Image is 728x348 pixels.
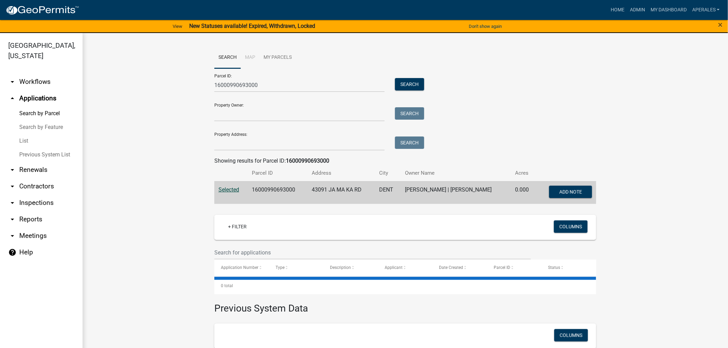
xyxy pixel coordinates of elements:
td: 16000990693000 [248,181,308,204]
strong: 16000990693000 [286,157,329,164]
span: Add Note [559,189,582,194]
span: Application Number [221,265,258,270]
span: Date Created [439,265,463,270]
span: Parcel ID [494,265,510,270]
th: Parcel ID [248,165,308,181]
i: arrow_drop_down [8,232,17,240]
button: Columns [554,329,588,341]
button: Search [395,107,424,120]
datatable-header-cell: Type [269,260,324,276]
i: arrow_drop_down [8,166,17,174]
i: arrow_drop_down [8,182,17,191]
span: × [718,20,723,30]
a: Admin [627,3,648,17]
a: + Filter [223,220,252,233]
button: Add Note [549,186,592,198]
a: My Dashboard [648,3,689,17]
span: Applicant [385,265,403,270]
datatable-header-cell: Status [542,260,596,276]
button: Columns [554,220,588,233]
i: arrow_drop_down [8,78,17,86]
a: My Parcels [259,47,296,69]
button: Search [395,78,424,90]
td: [PERSON_NAME] | [PERSON_NAME] [401,181,511,204]
div: Showing results for Parcel ID: [214,157,596,165]
button: Close [718,21,723,29]
a: aperales [689,3,722,17]
div: 0 total [214,277,596,294]
a: Home [608,3,627,17]
th: Owner Name [401,165,511,181]
i: arrow_drop_down [8,199,17,207]
i: arrow_drop_up [8,94,17,102]
span: Description [330,265,351,270]
a: Search [214,47,241,69]
h3: Previous System Data [214,294,596,316]
input: Search for applications [214,246,531,260]
button: Search [395,137,424,149]
datatable-header-cell: Parcel ID [487,260,542,276]
td: DENT [375,181,401,204]
span: Type [276,265,285,270]
datatable-header-cell: Date Created [432,260,487,276]
datatable-header-cell: Applicant [378,260,433,276]
strong: New Statuses available! Expired, Withdrawn, Locked [189,23,315,29]
i: help [8,248,17,257]
span: Status [548,265,560,270]
i: arrow_drop_down [8,215,17,224]
td: 0.000 [511,181,537,204]
datatable-header-cell: Description [323,260,378,276]
th: Acres [511,165,537,181]
th: City [375,165,401,181]
datatable-header-cell: Application Number [214,260,269,276]
td: 43091 JA MA KA RD [308,181,375,204]
th: Address [308,165,375,181]
button: Don't show again [466,21,505,32]
a: View [170,21,185,32]
a: Selected [218,186,239,193]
